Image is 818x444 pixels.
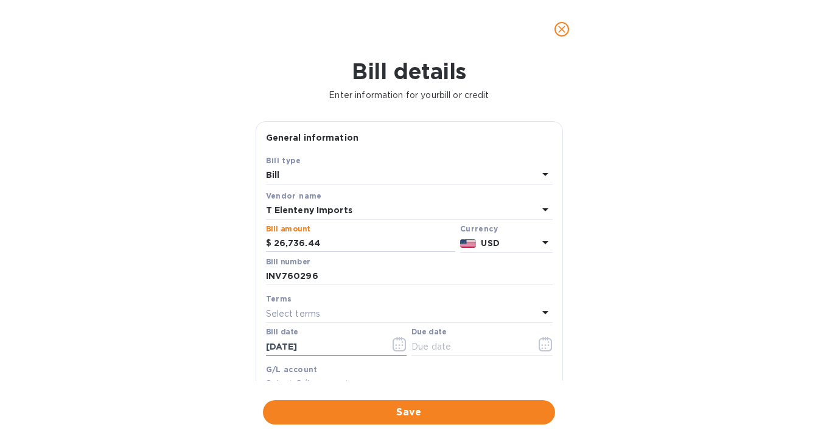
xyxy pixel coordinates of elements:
label: Due date [411,329,446,336]
b: T Elenteny Imports [266,205,352,215]
input: Due date [411,337,526,356]
button: close [547,15,576,44]
h1: Bill details [10,58,808,84]
b: General information [266,133,359,143]
span: Save [273,405,545,420]
b: Currency [460,224,498,233]
label: Bill date [266,329,298,336]
p: Select G/L account [266,378,349,390]
p: Select terms [266,308,321,320]
button: Save [263,400,555,425]
iframe: Chat Widget [757,386,818,444]
b: G/L account [266,365,318,374]
p: Enter information for your bill or credit [10,89,808,102]
div: $ [266,234,274,253]
b: USD [481,238,499,248]
b: Terms [266,294,292,303]
b: Bill type [266,156,301,165]
input: Enter bill number [266,267,553,286]
img: USD [460,239,477,248]
input: Select date [266,337,381,356]
input: $ Enter bill amount [274,234,455,253]
label: Bill amount [266,225,310,233]
label: Bill number [266,258,310,266]
b: Bill [266,170,280,180]
b: Vendor name [266,191,322,200]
